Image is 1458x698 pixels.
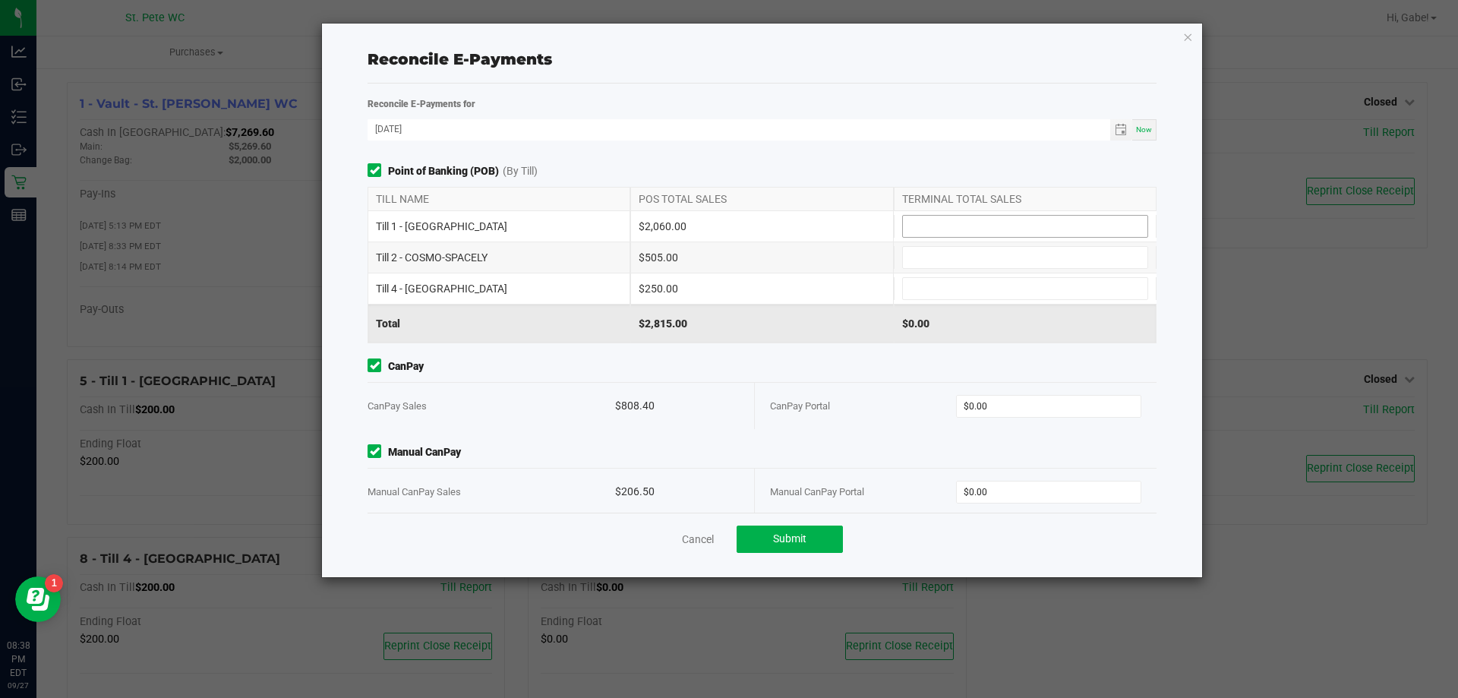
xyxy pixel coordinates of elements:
div: Till 1 - [GEOGRAPHIC_DATA] [368,211,630,242]
span: (By Till) [503,163,538,179]
strong: Reconcile E-Payments for [368,99,475,109]
span: Now [1136,125,1152,134]
iframe: Resource center [15,576,61,622]
form-toggle: Include in reconciliation [368,444,388,460]
span: Manual CanPay Portal [770,486,864,497]
form-toggle: Include in reconciliation [368,163,388,179]
span: Manual CanPay Sales [368,486,461,497]
span: Submit [773,532,806,545]
div: $250.00 [630,273,893,304]
div: $0.00 [894,305,1157,343]
button: Submit [737,526,843,553]
div: POS TOTAL SALES [630,188,893,210]
div: $206.50 [615,469,739,515]
span: Toggle calendar [1110,119,1132,141]
span: CanPay Sales [368,400,427,412]
div: $505.00 [630,242,893,273]
div: TILL NAME [368,188,630,210]
strong: Point of Banking (POB) [388,163,499,179]
iframe: Resource center unread badge [45,574,63,592]
div: Reconcile E-Payments [368,48,1157,71]
span: CanPay Portal [770,400,830,412]
a: Cancel [682,532,714,547]
div: $808.40 [615,383,739,429]
div: Till 2 - COSMO-SPACELY [368,242,630,273]
form-toggle: Include in reconciliation [368,358,388,374]
div: Total [368,305,630,343]
div: TERMINAL TOTAL SALES [894,188,1157,210]
strong: Manual CanPay [388,444,461,460]
div: Till 4 - [GEOGRAPHIC_DATA] [368,273,630,304]
strong: CanPay [388,358,424,374]
input: Date [368,119,1110,138]
div: $2,060.00 [630,211,893,242]
div: $2,815.00 [630,305,893,343]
